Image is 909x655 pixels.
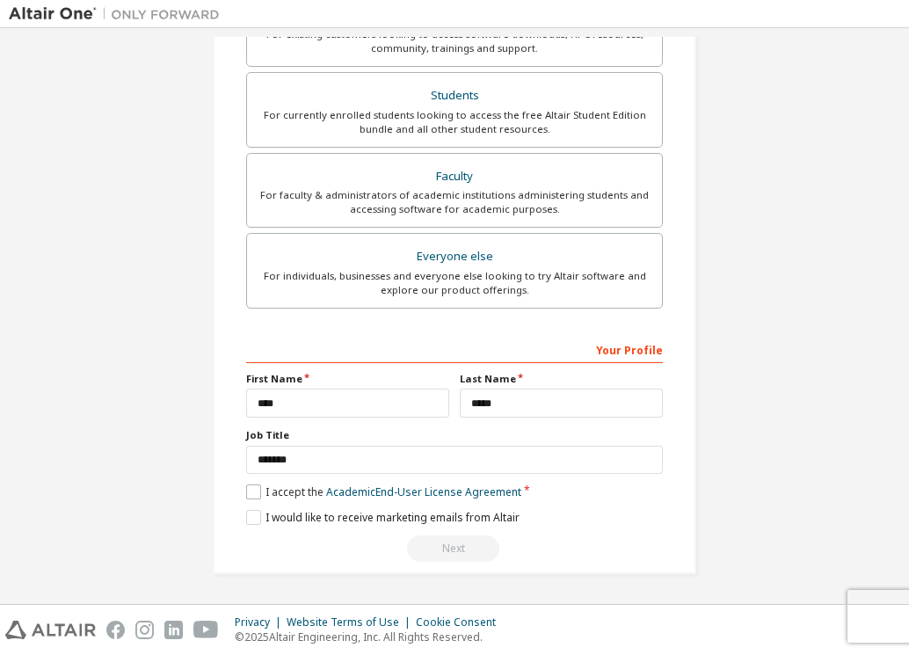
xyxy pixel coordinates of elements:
div: For individuals, businesses and everyone else looking to try Altair software and explore our prod... [258,269,651,297]
p: © 2025 Altair Engineering, Inc. All Rights Reserved. [235,630,506,644]
label: First Name [246,372,449,386]
label: Last Name [460,372,663,386]
label: Job Title [246,428,663,442]
img: facebook.svg [106,621,125,639]
img: Altair One [9,5,229,23]
div: Cookie Consent [416,615,506,630]
img: linkedin.svg [164,621,183,639]
div: Website Terms of Use [287,615,416,630]
div: Privacy [235,615,287,630]
img: youtube.svg [193,621,219,639]
div: For existing customers looking to access software downloads, HPC resources, community, trainings ... [258,27,651,55]
div: Students [258,84,651,108]
div: For faculty & administrators of academic institutions administering students and accessing softwa... [258,188,651,216]
a: Academic End-User License Agreement [326,484,521,499]
img: instagram.svg [135,621,154,639]
div: Everyone else [258,244,651,269]
div: Your Profile [246,335,663,363]
label: I accept the [246,484,521,499]
div: Faculty [258,164,651,189]
div: Read and acccept EULA to continue [246,535,663,562]
div: For currently enrolled students looking to access the free Altair Student Edition bundle and all ... [258,108,651,136]
img: altair_logo.svg [5,621,96,639]
label: I would like to receive marketing emails from Altair [246,510,520,525]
